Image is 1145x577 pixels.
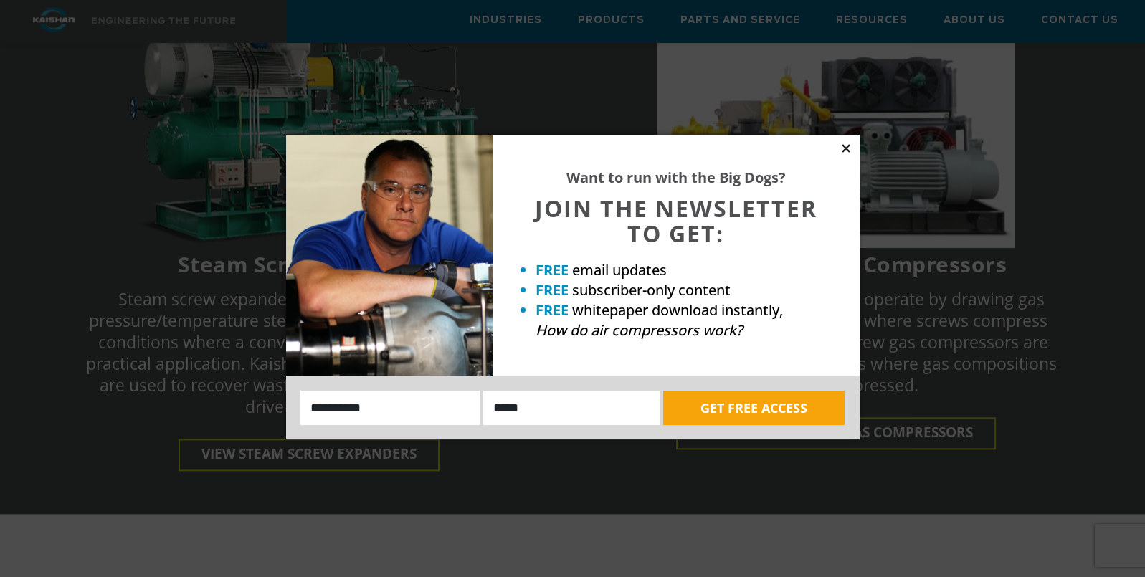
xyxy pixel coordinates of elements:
[483,391,660,425] input: Email
[840,142,852,155] button: Close
[535,193,817,249] span: JOIN THE NEWSLETTER TO GET:
[572,260,667,280] span: email updates
[300,391,480,425] input: Name:
[536,260,569,280] strong: FREE
[536,280,569,300] strong: FREE
[566,168,786,187] strong: Want to run with the Big Dogs?
[572,280,731,300] span: subscriber-only content
[536,320,743,340] em: How do air compressors work?
[536,300,569,320] strong: FREE
[572,300,783,320] span: whitepaper download instantly,
[663,391,845,425] button: GET FREE ACCESS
